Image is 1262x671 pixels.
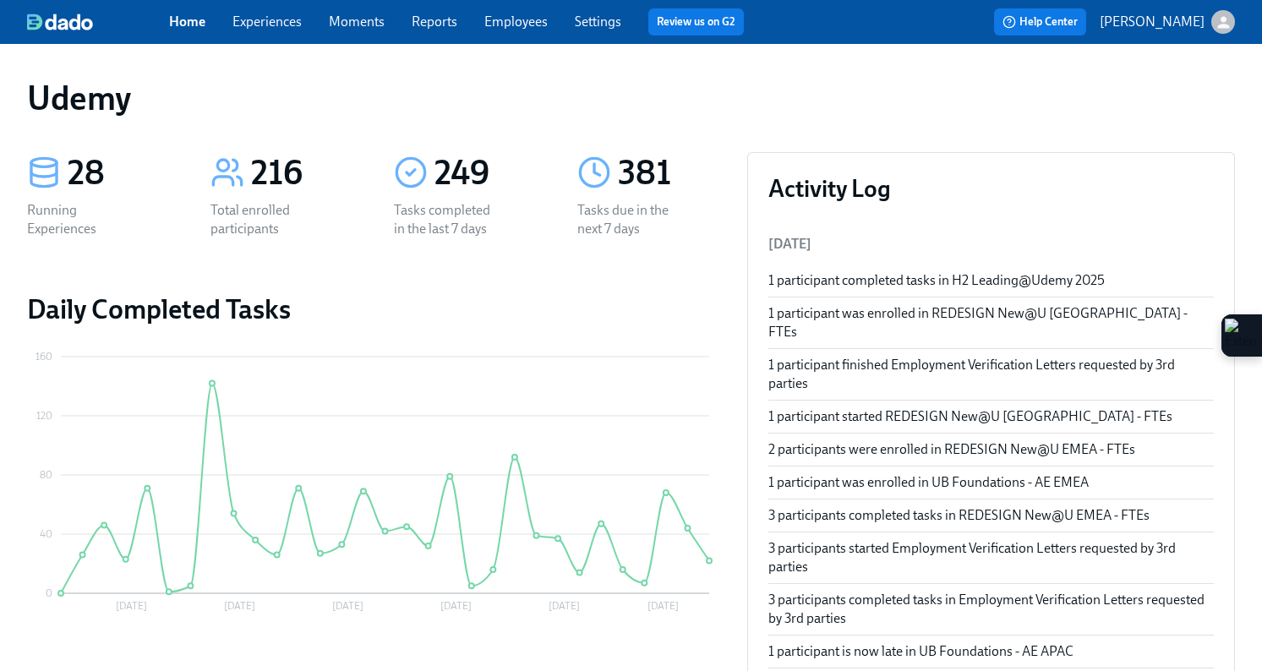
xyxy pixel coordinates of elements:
[36,410,52,422] tspan: 120
[1100,10,1235,34] button: [PERSON_NAME]
[224,600,255,612] tspan: [DATE]
[169,14,205,30] a: Home
[768,304,1214,341] div: 1 participant was enrolled in REDESIGN New@U [GEOGRAPHIC_DATA] - FTEs
[768,236,811,252] span: [DATE]
[394,201,502,238] div: Tasks completed in the last 7 days
[575,14,621,30] a: Settings
[768,356,1214,393] div: 1 participant finished Employment Verification Letters requested by 3rd parties
[549,600,580,612] tspan: [DATE]
[412,14,457,30] a: Reports
[484,14,548,30] a: Employees
[232,14,302,30] a: Experiences
[440,600,472,612] tspan: [DATE]
[768,591,1214,628] div: 3 participants completed tasks in Employment Verification Letters requested by 3rd parties
[648,8,744,35] button: Review us on G2
[68,152,170,194] div: 28
[768,440,1214,459] div: 2 participants were enrolled in REDESIGN New@U EMEA - FTEs
[768,506,1214,525] div: 3 participants completed tasks in REDESIGN New@U EMEA - FTEs
[657,14,735,30] a: Review us on G2
[768,407,1214,426] div: 1 participant started REDESIGN New@U [GEOGRAPHIC_DATA] - FTEs
[27,78,131,118] h1: Udemy
[332,600,363,612] tspan: [DATE]
[768,473,1214,492] div: 1 participant was enrolled in UB Foundations - AE EMEA
[994,8,1086,35] button: Help Center
[768,539,1214,576] div: 3 participants started Employment Verification Letters requested by 3rd parties
[768,642,1214,661] div: 1 participant is now late in UB Foundations - AE APAC
[40,469,52,481] tspan: 80
[1225,319,1259,352] img: Extension Icon
[116,600,147,612] tspan: [DATE]
[27,292,720,326] h2: Daily Completed Tasks
[210,201,319,238] div: Total enrolled participants
[1100,13,1205,31] p: [PERSON_NAME]
[647,600,679,612] tspan: [DATE]
[618,152,720,194] div: 381
[27,14,169,30] a: dado
[46,587,52,599] tspan: 0
[577,201,686,238] div: Tasks due in the next 7 days
[768,173,1214,204] h3: Activity Log
[768,271,1214,290] div: 1 participant completed tasks in H2 Leading@Udemy 2025
[329,14,385,30] a: Moments
[251,152,353,194] div: 216
[434,152,537,194] div: 249
[27,201,135,238] div: Running Experiences
[36,351,52,363] tspan: 160
[27,14,93,30] img: dado
[40,528,52,540] tspan: 40
[1002,14,1078,30] span: Help Center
